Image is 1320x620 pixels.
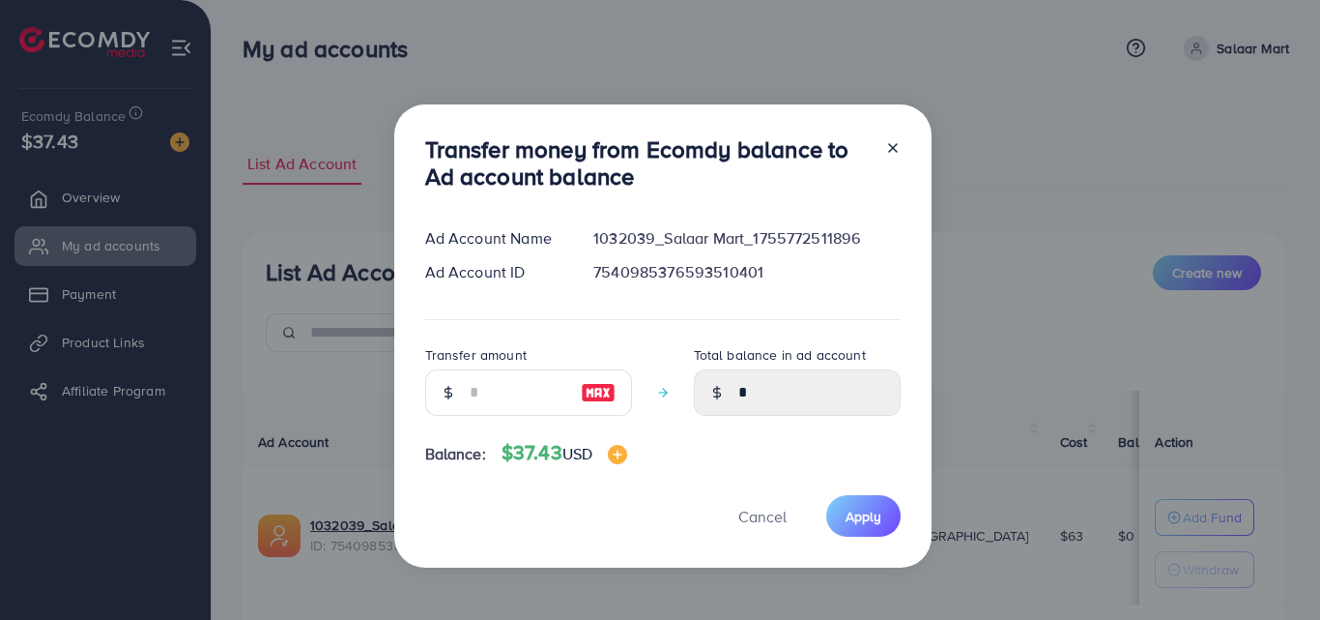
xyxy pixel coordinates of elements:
[826,495,901,537] button: Apply
[502,441,627,465] h4: $37.43
[410,227,579,250] div: Ad Account Name
[578,227,915,250] div: 1032039_Salaar Mart_1755772511896
[581,381,616,404] img: image
[578,261,915,283] div: 7540985376593510401
[410,261,579,283] div: Ad Account ID
[608,445,627,464] img: image
[714,495,811,537] button: Cancel
[694,345,866,365] label: Total balance in ad account
[425,345,527,365] label: Transfer amount
[562,443,592,464] span: USD
[425,443,486,465] span: Balance:
[846,507,881,526] span: Apply
[425,135,870,192] h3: Transfer money from Ecomdy balance to Ad account balance
[738,506,787,527] span: Cancel
[1238,533,1306,605] iframe: Chat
